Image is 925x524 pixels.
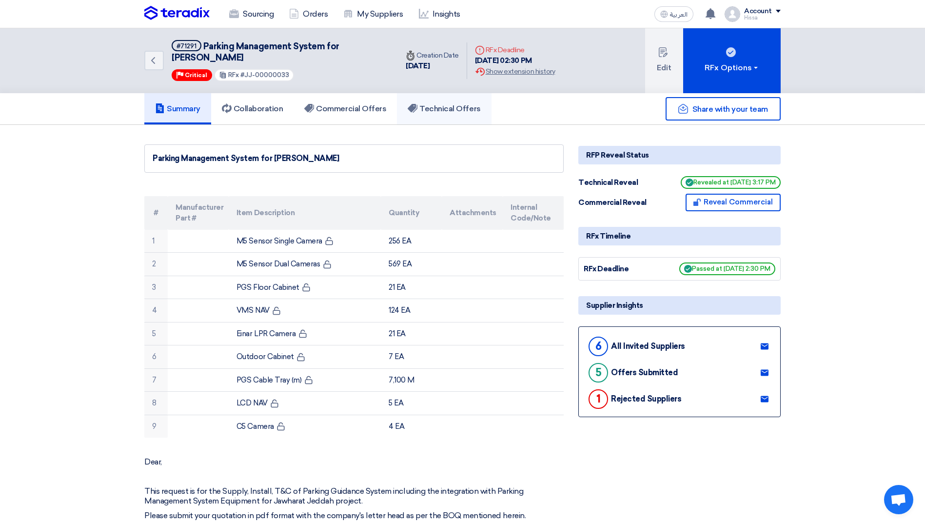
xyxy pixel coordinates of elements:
[229,322,381,345] td: Einar LPR Camera
[381,230,442,253] td: 256 EA
[144,276,168,299] td: 3
[304,104,386,114] h5: Commercial Offers
[144,368,168,392] td: 7
[144,322,168,345] td: 5
[654,6,693,22] button: العربية
[381,415,442,438] td: 4 EA
[408,104,480,114] h5: Technical Offers
[229,253,381,276] td: M5 Sensor Dual Cameras
[144,345,168,369] td: 6
[589,337,608,356] div: 6
[155,104,200,114] h5: Summary
[221,3,281,25] a: Sourcing
[172,40,386,64] h5: Parking Management System for Jawharat Jeddah
[381,253,442,276] td: 569 EA
[744,7,772,16] div: Account
[705,62,760,74] div: RFx Options
[645,28,683,93] button: Edit
[185,72,207,79] span: Critical
[578,197,651,208] div: Commercial Reveal
[144,457,564,467] p: Dear,
[884,485,913,514] div: Open chat
[670,11,688,18] span: العربية
[611,342,685,351] div: All Invited Suppliers
[229,368,381,392] td: PGS Cable Tray (m)
[381,299,442,322] td: 124 EA
[172,41,339,63] span: Parking Management System for [PERSON_NAME]
[294,93,397,124] a: Commercial Offers
[725,6,740,22] img: profile_test.png
[335,3,411,25] a: My Suppliers
[683,28,781,93] button: RFx Options
[229,392,381,415] td: LCD NAV
[411,3,468,25] a: Insights
[381,196,442,230] th: Quantity
[381,322,442,345] td: 21 EA
[578,227,781,245] div: RFx Timeline
[144,196,168,230] th: #
[144,486,564,506] p: This request is for the Supply, Install, T&C of Parking Guidance System including the integration...
[381,276,442,299] td: 21 EA
[229,299,381,322] td: VMS NAV
[681,176,781,189] span: Revealed at [DATE] 3:17 PM
[406,50,459,60] div: Creation Date
[686,194,781,211] button: Reveal Commercial
[584,263,657,275] div: RFx Deadline
[144,253,168,276] td: 2
[229,196,381,230] th: Item Description
[229,230,381,253] td: M5 Sensor Single Camera
[144,392,168,415] td: 8
[144,415,168,438] td: 9
[611,394,681,403] div: Rejected Suppliers
[578,296,781,315] div: Supplier Insights
[222,104,283,114] h5: Collaboration
[211,93,294,124] a: Collaboration
[144,230,168,253] td: 1
[442,196,503,230] th: Attachments
[589,389,608,409] div: 1
[589,363,608,383] div: 5
[281,3,335,25] a: Orders
[381,392,442,415] td: 5 EA
[229,276,381,299] td: PGS Floor Cabinet
[229,415,381,438] td: C5 Camera
[229,345,381,369] td: Outdoor Cabinet
[679,262,775,275] span: Passed at [DATE] 2:30 PM
[611,368,678,377] div: Offers Submitted
[406,60,459,72] div: [DATE]
[744,15,781,20] div: Hissa
[475,55,555,66] div: [DATE] 02:30 PM
[168,196,229,230] th: Manufacturer Part #
[381,368,442,392] td: 7,100 M
[503,196,564,230] th: Internal Code/Note
[228,71,239,79] span: RFx
[475,45,555,55] div: RFx Deadline
[177,43,197,49] div: #71291
[144,511,564,521] p: Please submit your quotation in pdf format with the company's letter head as per the BOQ mentione...
[240,71,289,79] span: #JJ-00000033
[475,66,555,77] div: Show extension history
[692,104,768,114] span: Share with your team
[144,6,210,20] img: Teradix logo
[578,146,781,164] div: RFP Reveal Status
[144,299,168,322] td: 4
[381,345,442,369] td: 7 EA
[144,93,211,124] a: Summary
[397,93,491,124] a: Technical Offers
[578,177,651,188] div: Technical Reveal
[153,153,555,164] div: Parking Management System for [PERSON_NAME]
